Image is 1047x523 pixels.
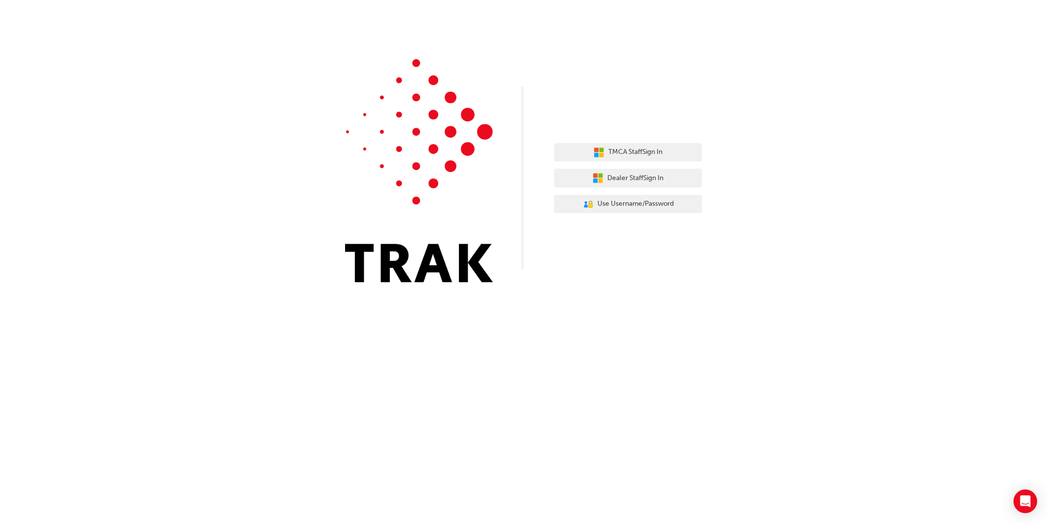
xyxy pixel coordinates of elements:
[554,195,702,214] button: Use Username/Password
[608,147,663,158] span: TMCA Staff Sign In
[345,59,493,282] img: Trak
[597,198,674,210] span: Use Username/Password
[554,143,702,162] button: TMCA StaffSign In
[1013,489,1037,513] div: Open Intercom Messenger
[607,173,663,184] span: Dealer Staff Sign In
[554,169,702,187] button: Dealer StaffSign In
